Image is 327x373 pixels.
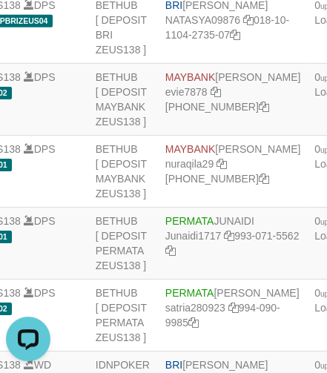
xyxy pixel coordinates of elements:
[90,64,159,136] td: BETHUB [ DEPOSIT MAYBANK ZEUS138 ]
[165,143,215,155] span: MAYBANK
[188,317,199,329] a: Copy 9940909985 to clipboard
[259,101,269,113] a: Copy 8004940100 to clipboard
[159,280,308,351] td: [PERSON_NAME] 994-090-9985
[159,208,308,280] td: JUNAIDI 993-071-5562
[165,158,214,170] a: nuraqila29
[165,302,225,314] a: satria280923
[165,287,214,299] span: PERMATA
[165,14,240,26] a: NATASYA09876
[90,280,159,351] td: BETHUB [ DEPOSIT PERMATA ZEUS138 ]
[228,302,239,314] a: Copy satria280923 to clipboard
[165,245,176,257] a: Copy 9930715562 to clipboard
[165,359,182,371] span: BRI
[210,86,220,98] a: Copy evie7878 to clipboard
[159,136,308,208] td: [PERSON_NAME] [PHONE_NUMBER]
[224,230,234,242] a: Copy Junaidi1717 to clipboard
[165,86,208,98] a: evie7878
[230,29,240,41] a: Copy 018101104273507 to clipboard
[90,136,159,208] td: BETHUB [ DEPOSIT MAYBANK ZEUS138 ]
[217,158,227,170] a: Copy nuraqila29 to clipboard
[159,64,308,136] td: [PERSON_NAME] [PHONE_NUMBER]
[90,208,159,280] td: BETHUB [ DEPOSIT PERMATA ZEUS138 ]
[243,14,254,26] a: Copy NATASYA09876 to clipboard
[165,215,214,227] span: PERMATA
[165,71,215,83] span: MAYBANK
[6,6,50,50] button: Open LiveChat chat widget
[259,173,269,185] a: Copy 8743968600 to clipboard
[165,230,222,242] a: Junaidi1717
